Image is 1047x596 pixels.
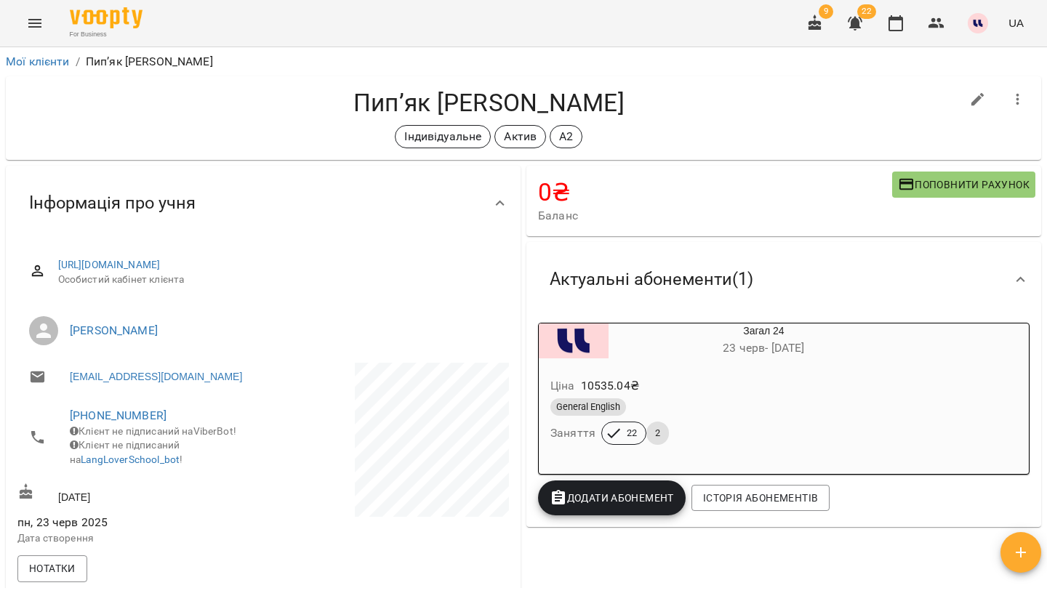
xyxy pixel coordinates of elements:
li: / [76,53,80,71]
span: 22 [857,4,876,19]
span: 22 [618,427,646,440]
h6: Заняття [550,423,595,443]
span: General English [550,400,626,414]
div: Актив [494,125,546,148]
button: Menu [17,6,52,41]
span: Історія абонементів [703,489,818,507]
h4: Пип’як [PERSON_NAME] [17,88,960,118]
span: Інформація про учня [29,192,196,214]
span: Особистий кабінет клієнта [58,273,497,287]
p: Пип’як [PERSON_NAME] [86,53,213,71]
div: [DATE] [15,480,263,507]
span: 9 [819,4,833,19]
div: Загал 24 [539,323,609,358]
span: Клієнт не підписаний на ! [70,439,182,465]
span: For Business [70,30,143,39]
h4: 0 ₴ [538,177,892,207]
div: Інформація про учня [6,166,521,241]
img: 1255ca683a57242d3abe33992970777d.jpg [968,13,988,33]
span: Поповнити рахунок [898,176,1030,193]
p: А2 [559,128,573,145]
span: Нотатки [29,560,76,577]
a: [PERSON_NAME] [70,323,158,337]
span: UA [1008,15,1024,31]
button: Нотатки [17,555,87,581]
button: Історія абонементів [691,485,830,511]
span: Баланс [538,207,892,225]
p: Актив [504,128,537,145]
button: Загал 2423 черв- [DATE]Ціна10535.04₴General EnglishЗаняття222 [539,323,919,462]
span: 2 [646,427,669,440]
span: пн, 23 черв 2025 [17,514,260,531]
h6: Ціна [550,376,575,396]
div: Індивідуальне [395,125,491,148]
a: [PHONE_NUMBER] [70,408,167,422]
img: Voopty Logo [70,7,143,28]
p: Індивідуальне [404,128,481,145]
span: Клієнт не підписаний на ViberBot! [70,425,236,437]
button: Додати Абонемент [538,480,686,515]
div: Актуальні абонементи(1) [526,242,1041,317]
span: Додати Абонемент [550,489,674,507]
a: [URL][DOMAIN_NAME] [58,259,161,270]
button: Поповнити рахунок [892,172,1035,198]
nav: breadcrumb [6,53,1041,71]
p: 10535.04 ₴ [581,377,639,395]
div: А2 [550,125,582,148]
a: [EMAIL_ADDRESS][DOMAIN_NAME] [70,369,242,384]
a: LangLoverSchool_bot [81,454,180,465]
div: Загал 24 [609,323,919,358]
span: Актуальні абонементи ( 1 ) [550,268,753,291]
a: Мої клієнти [6,55,70,68]
span: 23 черв - [DATE] [723,341,804,355]
button: UA [1003,9,1030,36]
p: Дата створення [17,531,260,546]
